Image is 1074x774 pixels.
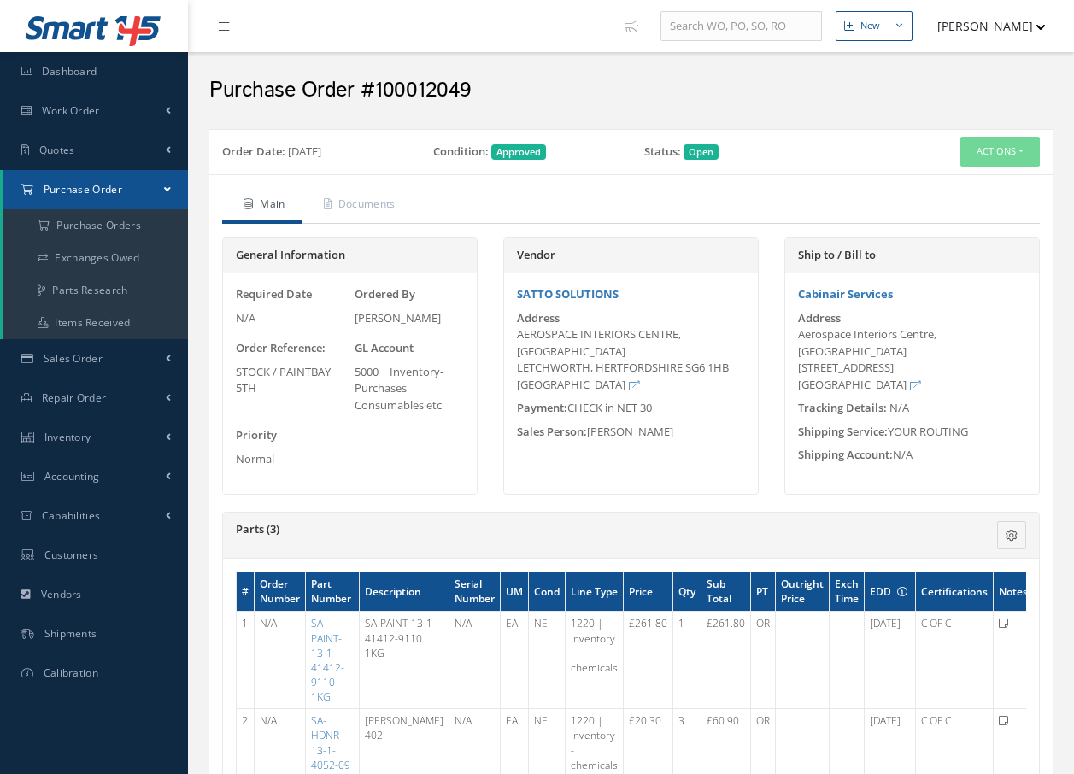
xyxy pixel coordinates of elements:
[566,612,624,709] td: 1220 | Inventory - chemicals
[237,612,255,709] td: 1
[865,612,916,709] td: [DATE]
[222,188,302,224] a: Main
[751,612,776,709] td: OR
[39,143,75,157] span: Quotes
[798,286,893,302] a: Cabinair Services
[566,572,624,612] th: Line Type
[785,447,1039,464] div: N/A
[916,572,994,612] th: Certifications
[517,326,745,393] div: AEROSPACE INTERIORS CENTRE, [GEOGRAPHIC_DATA] LETCHWORTH, HERTFORDSHIRE SG6 1HB [GEOGRAPHIC_DATA]
[865,572,916,612] th: EDD
[42,103,100,118] span: Work Order
[237,572,255,612] th: #
[504,424,758,441] div: [PERSON_NAME]
[44,548,99,562] span: Customers
[433,144,489,161] label: Condition:
[255,612,306,709] td: N/A
[306,572,360,612] th: Part Number
[673,572,701,612] th: Qty
[236,310,346,327] div: N/A
[960,137,1040,167] button: Actions
[42,64,97,79] span: Dashboard
[798,447,893,462] span: Shipping Account:
[921,9,1046,43] button: [PERSON_NAME]
[798,400,887,415] span: Tracking Details:
[860,19,880,33] div: New
[311,713,350,771] a: SA-HDNR-13-1-4052-09
[501,572,529,612] th: UM
[44,351,103,366] span: Sales Order
[41,587,82,601] span: Vendors
[44,430,91,444] span: Inventory
[517,400,567,415] span: Payment:
[355,310,465,327] div: [PERSON_NAME]
[44,666,98,680] span: Calibration
[302,188,413,224] a: Documents
[222,144,285,161] label: Order Date:
[624,612,673,709] td: £261.80
[751,572,776,612] th: PT
[236,523,890,537] h5: Parts (3)
[42,508,101,523] span: Capabilities
[255,572,306,612] th: Order Number
[236,451,346,468] div: Normal
[236,364,346,397] div: STOCK / PAINTBAY 5TH
[355,364,465,414] div: 5000 | Inventory- Purchases Consumables etc
[785,424,1039,441] div: YOUR ROUTING
[798,326,1026,393] div: Aerospace Interiors Centre, [GEOGRAPHIC_DATA] [STREET_ADDRESS] [GEOGRAPHIC_DATA]
[209,78,1053,103] h2: Purchase Order #100012049
[517,286,619,302] a: SATTO SOLUTIONS
[660,11,822,42] input: Search WO, PO, SO, RO
[501,612,529,709] td: EA
[916,612,994,709] td: C OF C
[776,572,830,612] th: Outright Price
[644,144,681,161] label: Status:
[236,249,464,262] h5: General Information
[836,11,913,41] button: New
[624,572,673,612] th: Price
[798,424,888,439] span: Shipping Service:
[889,400,909,415] span: N/A
[517,249,745,262] h5: Vendor
[3,209,188,242] a: Purchase Orders
[3,170,188,209] a: Purchase Order
[311,616,344,704] a: SA-PAINT-13-1-41412-9110 1KG
[355,340,414,357] label: GL Account
[994,572,1034,612] th: Notes
[355,286,415,303] label: Ordered By
[44,626,97,641] span: Shipments
[236,286,312,303] label: Required Date
[3,242,188,274] a: Exchanges Owed
[236,340,326,357] label: Order Reference:
[529,572,566,612] th: Cond
[44,469,100,484] span: Accounting
[504,400,758,417] div: CHECK in NET 30
[798,249,1026,262] h5: Ship to / Bill to
[3,274,188,307] a: Parts Research
[830,572,865,612] th: Exch Time
[3,307,188,339] a: Items Received
[701,572,751,612] th: Sub Total
[517,312,560,325] label: Address
[360,612,449,709] td: SA-PAINT-13-1-41412-9110 1KG
[44,182,122,196] span: Purchase Order
[684,144,719,160] span: Open
[491,144,546,160] span: Approved
[449,612,501,709] td: N/A
[529,612,566,709] td: NE
[517,424,587,439] span: Sales Person:
[798,312,841,325] label: Address
[360,572,449,612] th: Description
[42,390,107,405] span: Repair Order
[288,144,321,159] span: [DATE]
[701,612,751,709] td: £261.80
[236,427,277,444] label: Priority
[673,612,701,709] td: 1
[449,572,501,612] th: Serial Number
